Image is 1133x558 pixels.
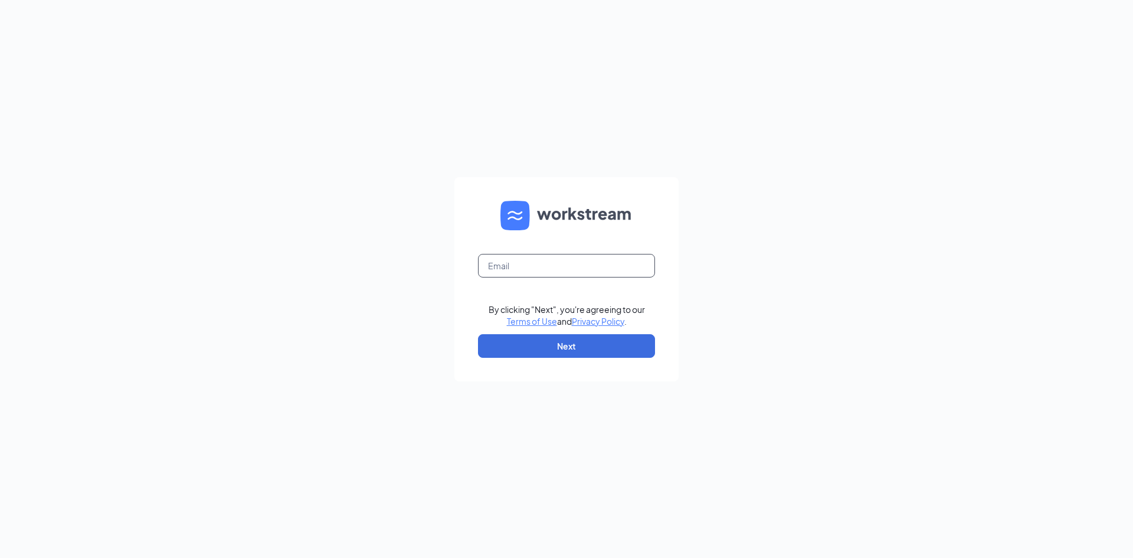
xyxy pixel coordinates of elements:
[489,304,645,327] div: By clicking "Next", you're agreeing to our and .
[507,316,557,327] a: Terms of Use
[500,201,633,230] img: WS logo and Workstream text
[478,254,655,278] input: Email
[572,316,624,327] a: Privacy Policy
[478,334,655,358] button: Next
